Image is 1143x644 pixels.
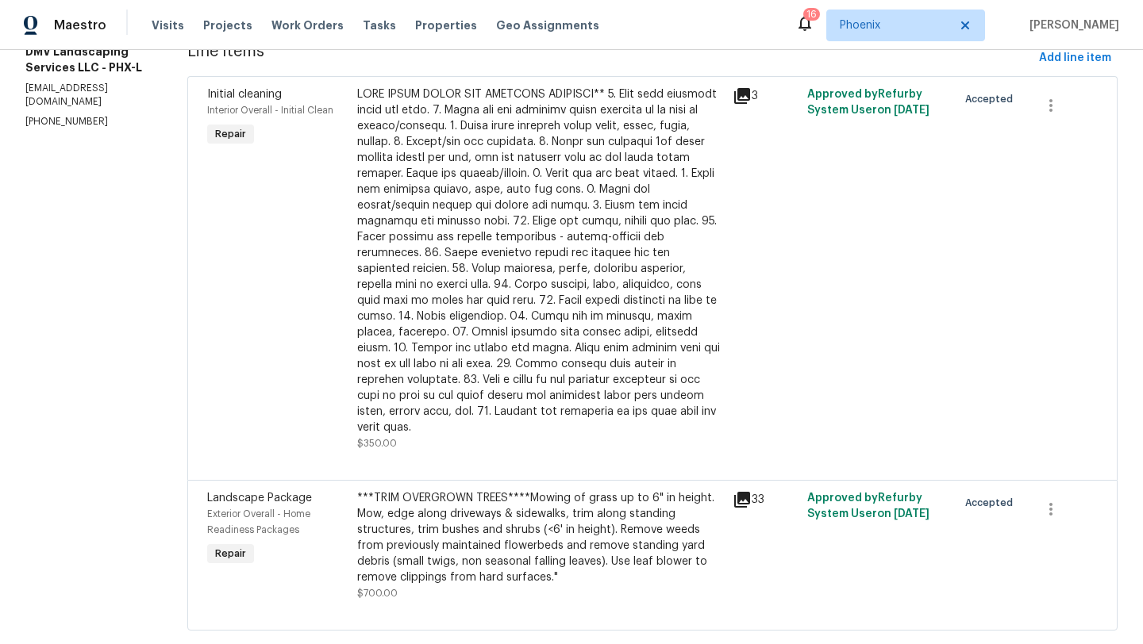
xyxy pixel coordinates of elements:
span: Work Orders [271,17,344,33]
span: Landscape Package [207,493,312,504]
span: Tasks [363,20,396,31]
div: LORE IPSUM DOLOR SIT AMETCONS ADIPISCI** 5. Elit sedd eiusmodt incid utl etdo. 7. Magna ali eni a... [357,86,723,435]
span: $350.00 [357,439,397,448]
h5: DMV Landscaping Services LLC - PHX-L [25,44,149,75]
span: Maestro [54,17,106,33]
span: Exterior Overall - Home Readiness Packages [207,509,310,535]
span: Accepted [965,91,1019,107]
span: Geo Assignments [496,17,599,33]
span: [PERSON_NAME] [1023,17,1119,33]
div: 33 [733,490,798,509]
span: Repair [209,126,252,142]
span: Line Items [187,44,1033,73]
span: [DATE] [894,105,929,116]
span: Visits [152,17,184,33]
div: ***TRIM OVERGROWN TREES****Mowing of grass up to 6" in height. Mow, edge along driveways & sidewa... [357,490,723,585]
p: [EMAIL_ADDRESS][DOMAIN_NAME] [25,82,149,109]
span: Phoenix [840,17,949,33]
span: Repair [209,546,252,562]
span: Properties [415,17,477,33]
span: Approved by Refurby System User on [807,89,929,116]
div: 3 [733,86,798,105]
div: 16 [806,6,817,22]
p: [PHONE_NUMBER] [25,115,149,128]
span: Accepted [965,495,1019,511]
span: [DATE] [894,508,929,519]
button: Add line item [1033,44,1118,73]
span: Projects [203,17,252,33]
span: $700.00 [357,588,398,598]
span: Interior Overall - Initial Clean [207,105,333,115]
span: Add line item [1039,48,1111,68]
span: Approved by Refurby System User on [807,493,929,519]
span: Initial cleaning [207,89,282,100]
